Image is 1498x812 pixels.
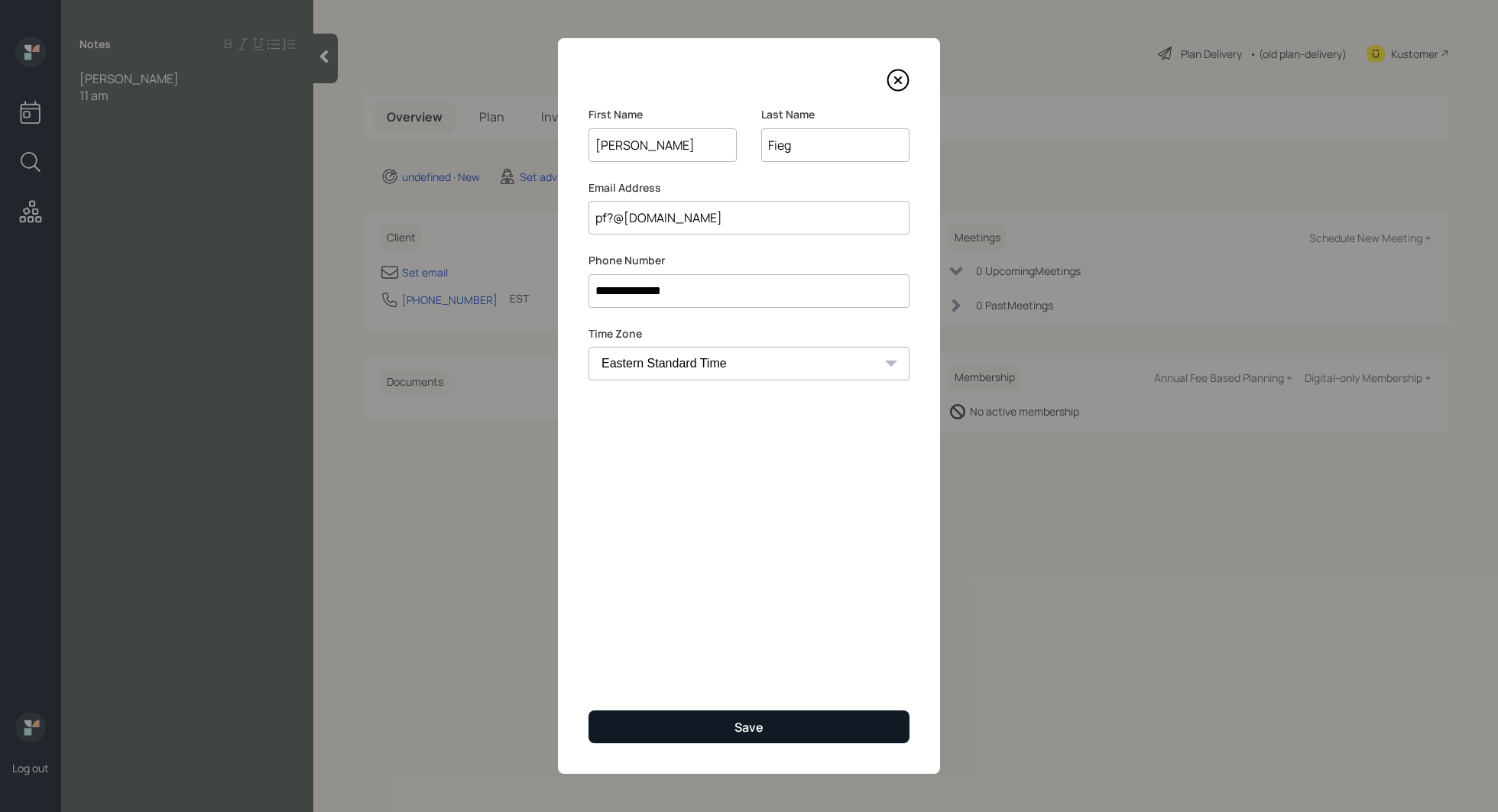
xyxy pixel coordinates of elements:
label: First Name [588,107,737,122]
label: Email Address [588,180,909,196]
button: Save [588,710,909,743]
label: Time Zone [588,326,909,341]
label: Last Name [761,107,909,122]
div: Save [734,719,764,736]
label: Phone Number [588,253,909,268]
